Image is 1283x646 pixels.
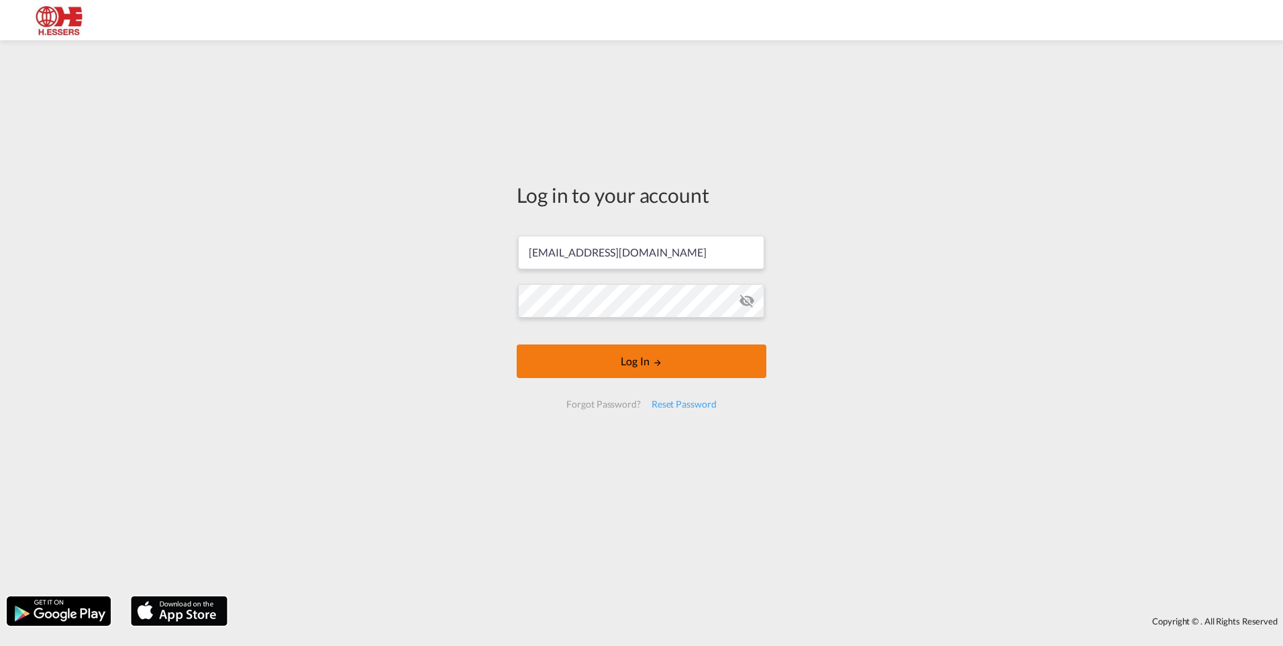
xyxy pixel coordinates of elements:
div: Reset Password [646,392,722,416]
div: Log in to your account [517,181,766,209]
img: apple.png [130,595,229,627]
img: 690005f0ba9d11ee90968bb23dcea500.JPG [20,5,111,36]
div: Copyright © . All Rights Reserved [234,610,1283,633]
div: Forgot Password? [561,392,646,416]
input: Enter email/phone number [518,236,764,269]
img: google.png [5,595,112,627]
button: LOGIN [517,344,766,378]
md-icon: icon-eye-off [739,293,755,309]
